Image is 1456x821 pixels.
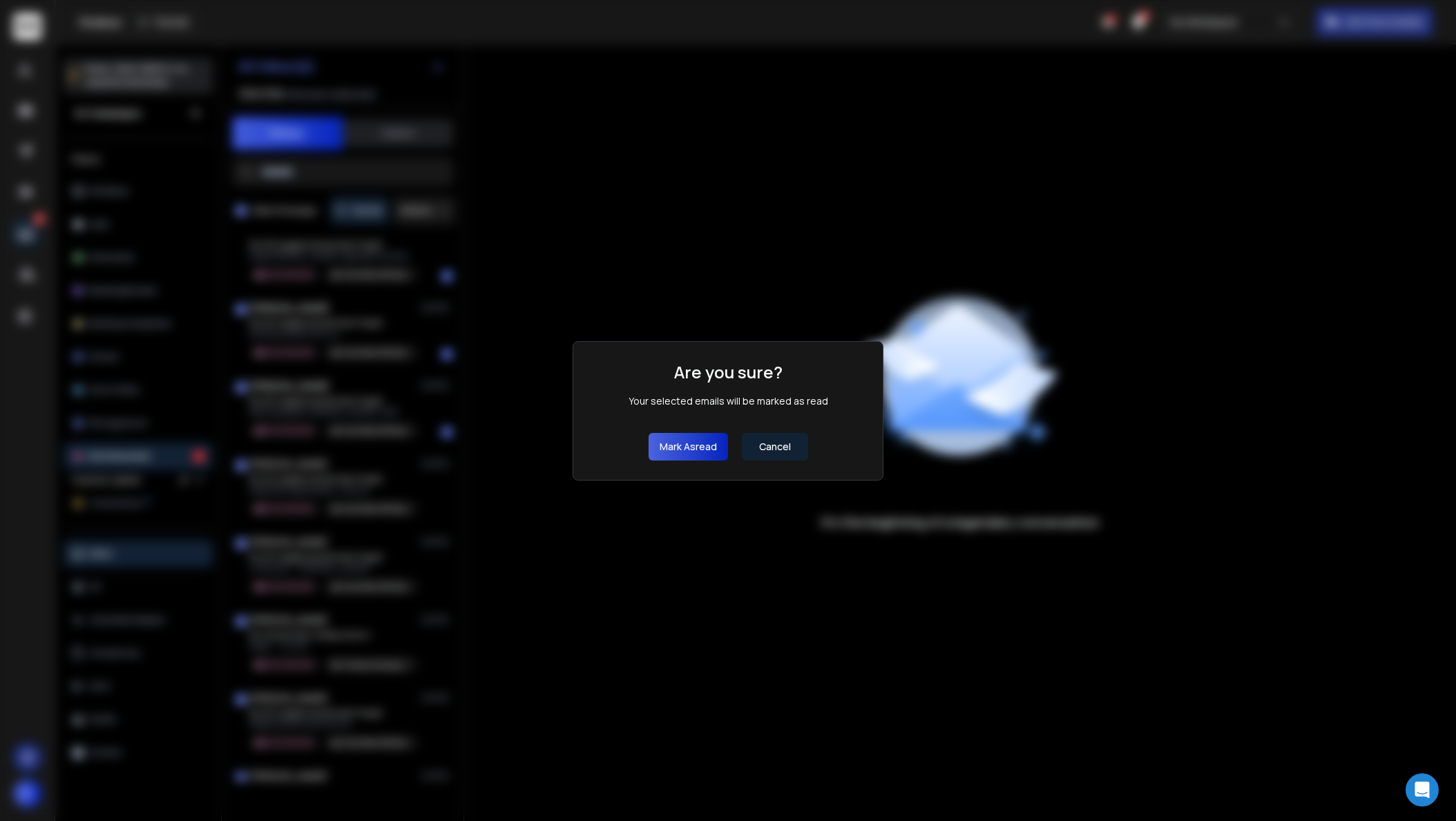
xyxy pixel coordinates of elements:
button: Cancel [742,433,808,461]
h1: Are you sure? [674,361,783,383]
div: Your selected emails will be marked as read [629,394,828,408]
p: Mark as read [660,440,717,454]
button: Mark asread [649,433,728,461]
div: Open Intercom Messenger [1406,773,1439,806]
